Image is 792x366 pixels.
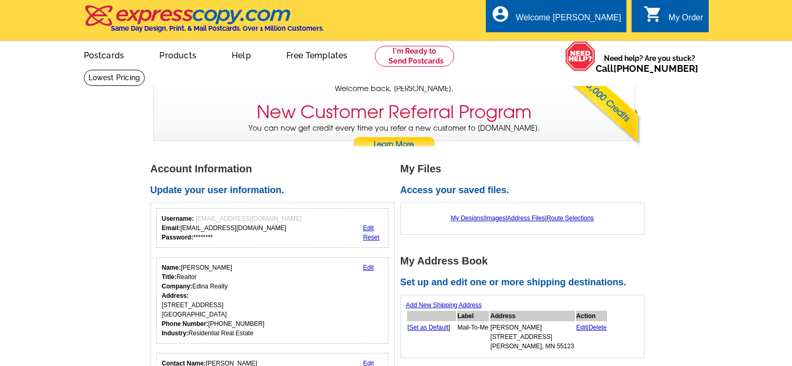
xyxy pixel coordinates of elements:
h2: Update your user information. [150,185,400,196]
div: My Order [669,13,703,28]
span: Call [596,63,698,74]
strong: Address: [162,292,189,299]
a: Help [215,42,268,67]
h2: Set up and edit one or more shipping destinations. [400,277,650,288]
div: Welcome [PERSON_NAME] [516,13,621,28]
h2: Access your saved files. [400,185,650,196]
strong: Company: [162,283,193,290]
a: Edit [363,224,374,232]
a: shopping_cart My Order [644,11,703,24]
div: | | | [406,208,639,228]
h1: Account Information [150,163,400,174]
a: Add New Shipping Address [406,301,482,309]
i: shopping_cart [644,5,662,23]
strong: Password: [162,234,194,241]
a: Same Day Design, Print, & Mail Postcards. Over 1 Million Customers. [84,12,324,32]
img: help [565,41,596,71]
a: My Designs [451,214,484,222]
strong: Title: [162,273,177,281]
a: Images [485,214,505,222]
td: [PERSON_NAME] [STREET_ADDRESS] [PERSON_NAME], MN 55123 [490,322,575,351]
span: [EMAIL_ADDRESS][DOMAIN_NAME] [196,215,301,222]
div: Your login information. [156,208,389,248]
a: Route Selections [547,214,594,222]
strong: Name: [162,264,181,271]
a: Reset [363,234,379,241]
strong: Username: [162,215,194,222]
a: Set as Default [409,324,448,331]
a: Free Templates [270,42,364,67]
th: Address [490,311,575,321]
a: Address Files [507,214,545,222]
div: [PERSON_NAME] Realtor Edina Realty [STREET_ADDRESS] [GEOGRAPHIC_DATA] [PHONE_NUMBER] Residential ... [162,263,265,338]
h1: My Files [400,163,650,174]
a: [PHONE_NUMBER] [613,63,698,74]
a: Products [143,42,213,67]
h4: Same Day Design, Print, & Mail Postcards. Over 1 Million Customers. [111,24,324,32]
a: Learn More [353,137,435,153]
span: Need help? Are you stuck? [596,53,703,74]
th: Label [457,311,489,321]
a: Edit [363,264,374,271]
div: Your personal details. [156,257,389,344]
strong: Email: [162,224,181,232]
p: You can now get credit every time you refer a new customer to [DOMAIN_NAME]. [154,123,635,153]
td: | [576,322,608,351]
strong: Industry: [162,330,188,337]
a: Delete [588,324,607,331]
strong: Phone Number: [162,320,208,327]
a: Edit [576,324,587,331]
h3: New Customer Referral Program [257,102,532,123]
td: Mail-To-Me [457,322,489,351]
i: account_circle [491,5,510,23]
a: Postcards [67,42,141,67]
span: Welcome back, [PERSON_NAME]. [335,83,454,94]
h1: My Address Book [400,256,650,267]
td: [ ] [407,322,456,351]
th: Action [576,311,608,321]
